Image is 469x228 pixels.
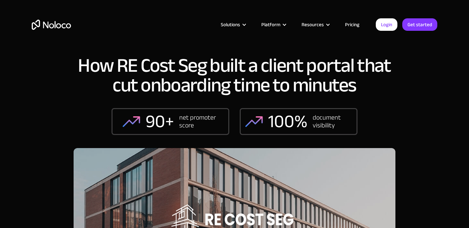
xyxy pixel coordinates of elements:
div: net promoter score [179,114,218,129]
div: 100% [268,112,307,131]
div: Platform [253,20,293,29]
div: Solutions [221,20,240,29]
div: Resources [302,20,324,29]
div: Platform [261,20,280,29]
div: Solutions [213,20,253,29]
a: Login [376,18,397,31]
a: home [32,20,71,30]
h1: How RE Cost Seg built a client portal that cut onboarding time to minutes [74,56,395,95]
div: Resources [293,20,337,29]
a: Pricing [337,20,368,29]
div: 90+ [146,112,174,131]
div: document visibility [313,114,352,129]
a: Get started [402,18,437,31]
